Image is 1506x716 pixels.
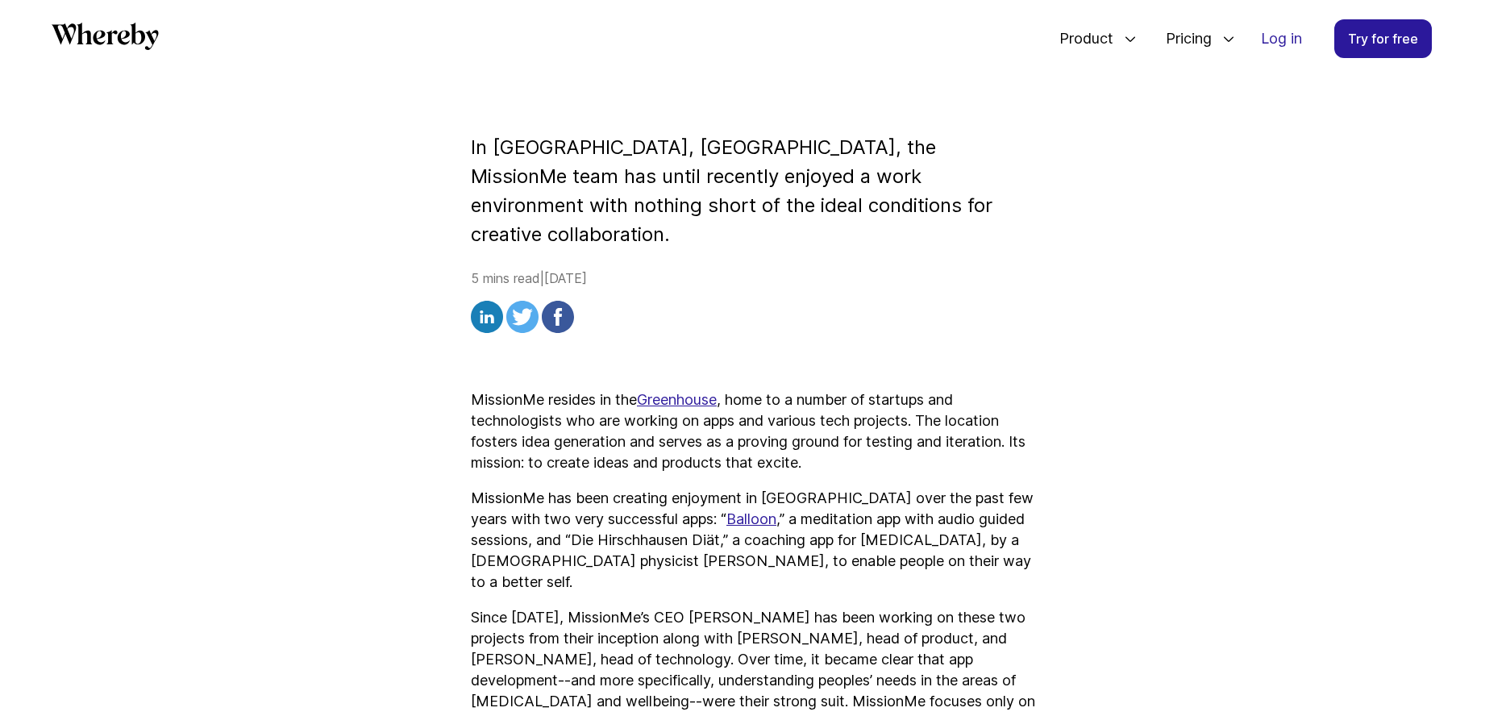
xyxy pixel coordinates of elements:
p: MissionMe has been creating enjoyment in [GEOGRAPHIC_DATA] over the past few years with two very ... [471,488,1035,593]
span: Product [1043,12,1117,65]
span: Pricing [1150,12,1216,65]
div: 5 mins read | [DATE] [471,268,1035,338]
a: Greenhouse [637,391,717,408]
svg: Whereby [52,23,159,50]
a: Try for free [1334,19,1432,58]
img: linkedin [471,301,503,333]
p: In [GEOGRAPHIC_DATA], [GEOGRAPHIC_DATA], the MissionMe team has until recently enjoyed a work env... [471,133,1035,249]
a: Log in [1248,20,1315,57]
img: twitter [506,301,539,333]
a: Balloon [726,510,776,527]
a: Whereby [52,23,159,56]
p: MissionMe resides in the , home to a number of startups and technologists who are working on apps... [471,389,1035,473]
img: facebook [542,301,574,333]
